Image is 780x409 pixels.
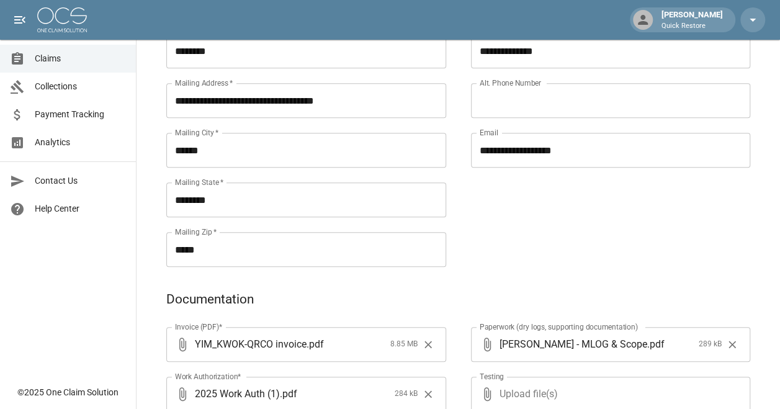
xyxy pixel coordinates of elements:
[661,21,723,32] p: Quick Restore
[307,337,324,351] span: . pdf
[280,387,297,401] span: . pdf
[500,337,647,351] span: [PERSON_NAME] - MLOG & Scope
[419,385,437,403] button: Clear
[480,127,498,138] label: Email
[480,78,541,88] label: Alt. Phone Number
[390,338,418,351] span: 8.85 MB
[35,80,126,93] span: Collections
[35,108,126,121] span: Payment Tracking
[195,387,280,401] span: 2025 Work Auth (1)
[175,321,223,332] label: Invoice (PDF)*
[175,177,223,187] label: Mailing State
[195,337,307,351] span: YIM_KWOK-QRCO invoice
[35,174,126,187] span: Contact Us
[699,338,722,351] span: 289 kB
[175,78,233,88] label: Mailing Address
[35,136,126,149] span: Analytics
[419,335,437,354] button: Clear
[175,127,219,138] label: Mailing City
[395,388,418,400] span: 284 kB
[7,7,32,32] button: open drawer
[480,371,504,382] label: Testing
[17,386,119,398] div: © 2025 One Claim Solution
[647,337,665,351] span: . pdf
[35,202,126,215] span: Help Center
[37,7,87,32] img: ocs-logo-white-transparent.png
[723,335,742,354] button: Clear
[35,52,126,65] span: Claims
[480,321,638,332] label: Paperwork (dry logs, supporting documentation)
[175,227,217,237] label: Mailing Zip
[657,9,728,31] div: [PERSON_NAME]
[175,371,241,382] label: Work Authorization*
